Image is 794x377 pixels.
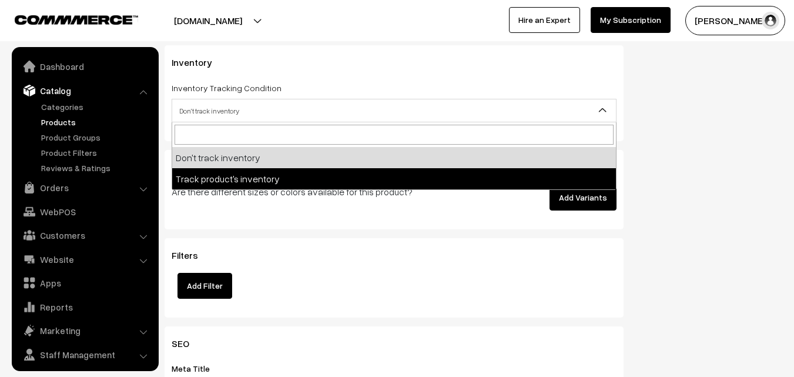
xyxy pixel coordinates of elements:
[15,344,155,365] a: Staff Management
[172,338,203,349] span: SEO
[133,6,283,35] button: [DOMAIN_NAME]
[15,201,155,222] a: WebPOS
[177,273,232,299] button: Add Filter
[172,168,616,189] li: Track product's inventory
[685,6,785,35] button: [PERSON_NAME]
[15,225,155,246] a: Customers
[172,99,617,122] span: Don't track inventory
[15,249,155,270] a: Website
[550,185,617,211] button: Add Variants
[591,7,671,33] a: My Subscription
[172,147,616,168] li: Don't track inventory
[762,12,779,29] img: user
[15,272,155,293] a: Apps
[15,177,155,198] a: Orders
[172,56,226,68] span: Inventory
[38,146,155,159] a: Product Filters
[15,320,155,341] a: Marketing
[15,296,155,318] a: Reports
[172,82,282,94] label: Inventory Tracking Condition
[38,131,155,144] a: Product Groups
[172,249,212,261] span: Filters
[15,12,118,26] a: COMMMERCE
[509,7,580,33] a: Hire an Expert
[15,15,138,24] img: COMMMERCE
[172,362,224,375] label: Meta Title
[38,101,155,113] a: Categories
[172,185,462,199] p: Are there different sizes or colors available for this product?
[15,56,155,77] a: Dashboard
[172,101,616,121] span: Don't track inventory
[38,116,155,128] a: Products
[15,80,155,101] a: Catalog
[38,162,155,174] a: Reviews & Ratings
